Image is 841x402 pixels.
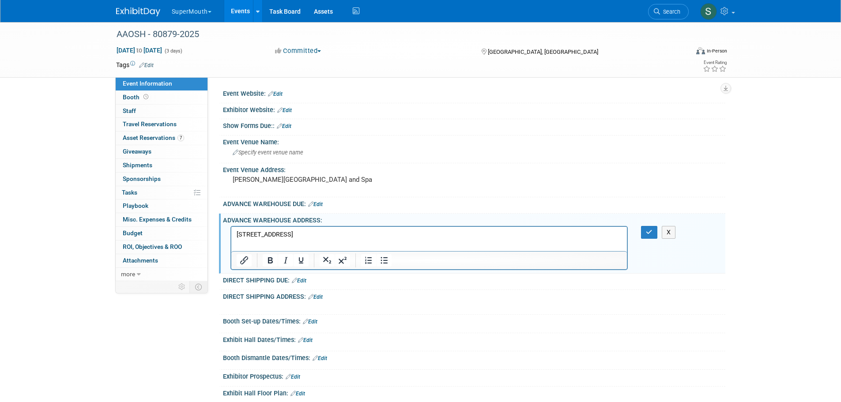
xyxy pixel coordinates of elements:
button: Bold [263,254,278,267]
span: 7 [177,135,184,141]
span: Shipments [123,162,152,169]
div: Booth Dismantle Dates/Times: [223,351,725,363]
div: Exhibit Hall Dates/Times: [223,333,725,345]
button: Numbered list [361,254,376,267]
a: Edit [308,201,323,207]
span: ROI, Objectives & ROO [123,243,182,250]
a: Shipments [116,159,207,172]
td: Personalize Event Tab Strip [174,281,190,293]
span: Event Information [123,80,172,87]
a: Attachments [116,254,207,267]
span: Playbook [123,202,148,209]
div: Booth Set-up Dates/Times: [223,315,725,326]
pre: [PERSON_NAME][GEOGRAPHIC_DATA] and Spa [233,176,422,184]
span: to [135,47,143,54]
span: Staff [123,107,136,114]
button: Insert/edit link [237,254,252,267]
a: Edit [313,355,327,361]
a: Search [648,4,689,19]
span: Asset Reservations [123,134,184,141]
button: Subscript [320,254,335,267]
div: Event Venue Name: [223,135,725,147]
span: Tasks [122,189,137,196]
img: ExhibitDay [116,8,160,16]
div: Event Venue Address: [223,163,725,174]
span: Booth [123,94,150,101]
span: Specify event venue name [233,149,303,156]
a: Sponsorships [116,173,207,186]
span: [DATE] [DATE] [116,46,162,54]
button: Superscript [335,254,350,267]
div: Event Format [637,46,728,59]
a: Staff [116,105,207,118]
a: Booth [116,91,207,104]
span: [GEOGRAPHIC_DATA], [GEOGRAPHIC_DATA] [488,49,598,55]
a: Travel Reservations [116,118,207,131]
a: Edit [290,391,305,397]
td: Toggle Event Tabs [189,281,207,293]
span: Attachments [123,257,158,264]
a: Asset Reservations7 [116,131,207,145]
span: Travel Reservations [123,120,177,128]
img: Samantha Meyers [700,3,717,20]
a: Edit [298,337,313,343]
span: (3 days) [164,48,182,54]
div: DIRECT SHIPPING DUE: [223,274,725,285]
button: X [662,226,676,239]
iframe: Rich Text Area [231,227,627,251]
span: Budget [123,229,143,237]
a: ROI, Objectives & ROO [116,240,207,254]
a: Edit [308,294,323,300]
div: In-Person [706,48,727,54]
a: Edit [277,107,292,113]
a: Misc. Expenses & Credits [116,213,207,226]
span: more [121,271,135,278]
a: Playbook [116,199,207,213]
a: Edit [277,123,291,129]
div: Show Forms Due:: [223,119,725,131]
button: Italic [278,254,293,267]
div: Exhibitor Prospectus: [223,370,725,381]
a: Edit [286,374,300,380]
div: Event Website: [223,87,725,98]
span: Search [660,8,680,15]
div: Exhibitor Website: [223,103,725,115]
div: Exhibit Hall Floor Plan: [223,387,725,398]
a: Budget [116,227,207,240]
a: more [116,268,207,281]
a: Edit [268,91,283,97]
div: DIRECT SHIPPING ADDRESS: [223,290,725,301]
a: Edit [292,278,306,284]
a: Edit [139,62,154,68]
a: Tasks [116,186,207,199]
button: Committed [272,46,324,56]
span: Giveaways [123,148,151,155]
a: Giveaways [116,145,207,158]
div: AAOSH - 80879-2025 [113,26,675,42]
div: ADVANCE WAREHOUSE DUE: [223,197,725,209]
a: Edit [303,319,317,325]
button: Bullet list [377,254,392,267]
a: Event Information [116,77,207,90]
div: ADVANCE WAREHOUSE ADDRESS: [223,214,725,225]
div: Event Rating [703,60,727,65]
span: Booth not reserved yet [142,94,150,100]
td: Tags [116,60,154,69]
span: Misc. Expenses & Credits [123,216,192,223]
button: Underline [294,254,309,267]
span: Sponsorships [123,175,161,182]
img: Format-Inperson.png [696,47,705,54]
